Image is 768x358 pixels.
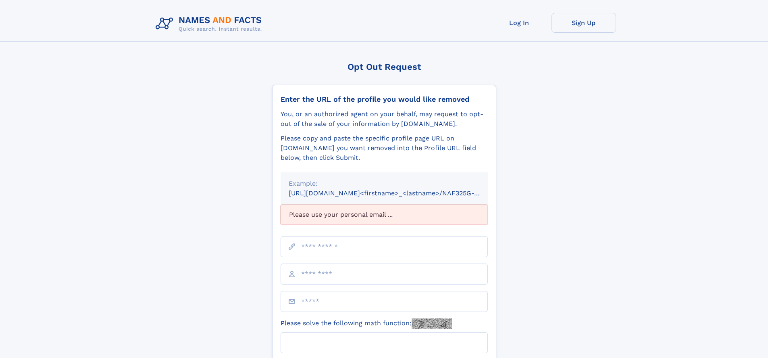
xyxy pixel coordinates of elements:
label: Please solve the following math function: [281,318,452,329]
div: You, or an authorized agent on your behalf, may request to opt-out of the sale of your informatio... [281,109,488,129]
div: Enter the URL of the profile you would like removed [281,95,488,104]
img: Logo Names and Facts [152,13,268,35]
div: Please copy and paste the specific profile page URL on [DOMAIN_NAME] you want removed into the Pr... [281,134,488,163]
a: Log In [487,13,552,33]
a: Sign Up [552,13,616,33]
div: Example: [289,179,480,188]
div: Please use your personal email ... [281,205,488,225]
small: [URL][DOMAIN_NAME]<firstname>_<lastname>/NAF325G-xxxxxxxx [289,189,503,197]
div: Opt Out Request [272,62,496,72]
